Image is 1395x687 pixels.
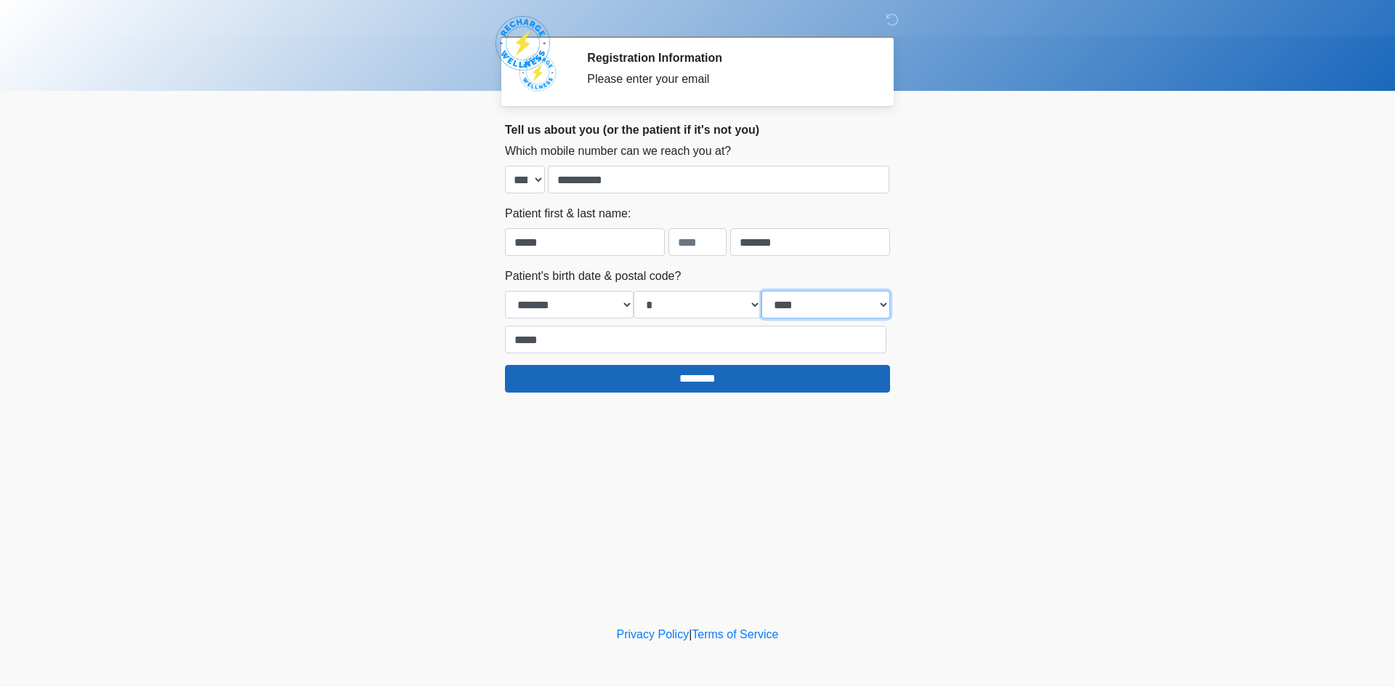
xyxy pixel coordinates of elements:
[692,628,778,640] a: Terms of Service
[689,628,692,640] a: |
[490,11,555,76] img: Recharge Wellness LLC Logo
[505,123,890,137] h2: Tell us about you (or the patient if it's not you)
[505,142,731,160] label: Which mobile number can we reach you at?
[617,628,690,640] a: Privacy Policy
[505,268,681,285] label: Patient's birth date & postal code?
[505,205,631,222] label: Patient first & last name:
